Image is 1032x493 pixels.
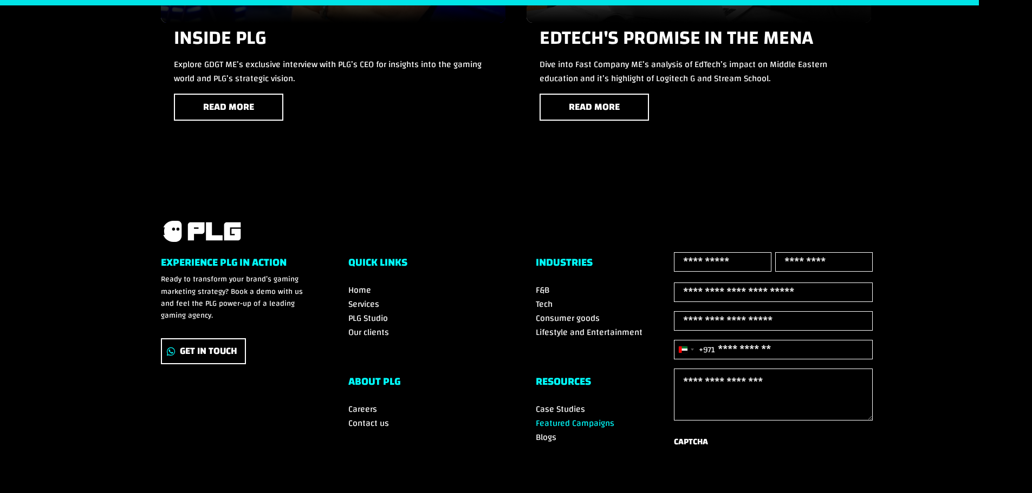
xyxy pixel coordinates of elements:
[161,273,309,322] p: Ready to transform your brand’s gaming marketing strategy? Book a demo with us and feel the PLG p...
[540,28,858,57] h3: EDTECH'S PROMISE IN THE MENA
[348,376,497,392] h6: ABOUT PLG
[540,57,858,86] p: Dive into Fast Company ME’s analysis of EdTech’s impact on Middle Eastern education and it’s high...
[699,343,715,357] div: +971
[536,401,585,417] a: Case Studies
[536,324,642,340] a: Lifestyle and Entertainment
[674,435,708,449] label: CAPTCHA
[536,429,556,445] a: Blogs
[536,415,614,431] a: Featured Campaigns
[540,94,649,121] a: Read more
[536,376,684,392] h6: RESOURCES
[348,324,389,340] a: Our clients
[536,310,600,326] a: Consumer goods
[161,338,246,365] a: Get In Touch
[174,28,492,57] h3: Inside PLG
[348,415,389,431] a: Contact us
[348,296,379,312] a: Services
[978,441,1032,493] iframe: Chat Widget
[536,282,549,298] a: F&B
[174,57,492,86] p: Explore GDGT ME’s exclusive interview with PLG’s CEO for insights into the gaming world and PLG’s...
[161,257,309,273] h6: Experience PLG in Action
[348,401,377,417] a: Careers
[161,219,242,244] img: PLG logo
[348,282,371,298] a: Home
[174,94,283,121] a: Read more
[348,310,388,326] a: PLG Studio
[536,257,684,273] h6: Industries
[674,340,715,359] button: Selected country
[348,257,497,273] h6: Quick Links
[161,219,242,244] a: PLG
[536,296,553,312] a: Tech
